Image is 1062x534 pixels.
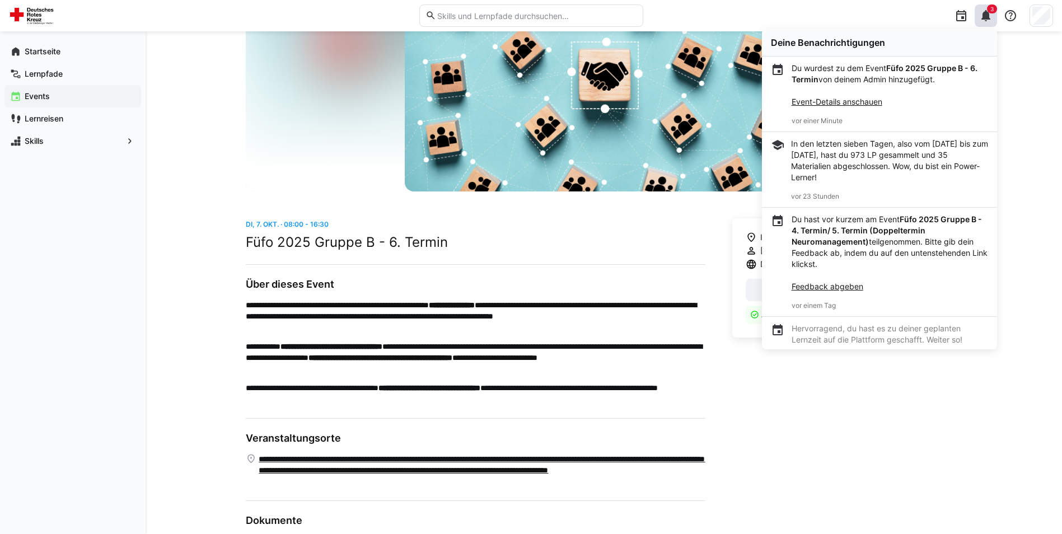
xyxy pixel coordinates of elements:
[792,323,988,368] p: Hervorragend, du hast es zu deiner geplanten Lernzeit auf die Plattform geschafft. Weiter so! Gep...
[792,63,988,107] p: Du wurdest zu dem Event von deinem Admin hinzugefügt.
[746,279,949,301] button: Anmeldung zurückziehen
[792,214,988,292] p: Du hast vor kurzem am Event teilgenommen. Bitte gib dein Feedback ab, indem du auf den untenstehe...
[792,97,882,106] a: Event-Details anschauen
[791,192,839,200] span: vor 23 Stunden
[990,6,994,12] span: 3
[760,259,790,270] span: Deutsch
[792,301,836,310] span: vor einem Tag
[246,234,705,251] h2: Füfo 2025 Gruppe B - 6. Termin
[436,11,637,21] input: Skills und Lernpfade durchsuchen…
[246,514,705,527] h3: Dokumente
[246,278,705,291] h3: Über dieses Event
[771,37,988,48] div: Deine Benachrichtigungen
[760,232,799,243] span: In Präsenz
[791,138,988,183] div: In den letzten sieben Tagen, also vom [DATE] bis zum [DATE], hast du 973 LP gesammelt und 35 Mate...
[792,116,843,125] span: vor einer Minute
[792,282,863,291] a: Feedback abgeben
[246,220,329,228] span: Di, 7. Okt. · 08:00 - 16:30
[792,214,982,246] strong: Füfo 2025 Gruppe B - 4. Termin/ 5. Termin (Doppeltermin Neuromanagement)
[246,432,705,444] h3: Veranstaltungsorte
[760,245,824,256] span: [PERSON_NAME]
[761,310,942,320] p: Angemeldet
